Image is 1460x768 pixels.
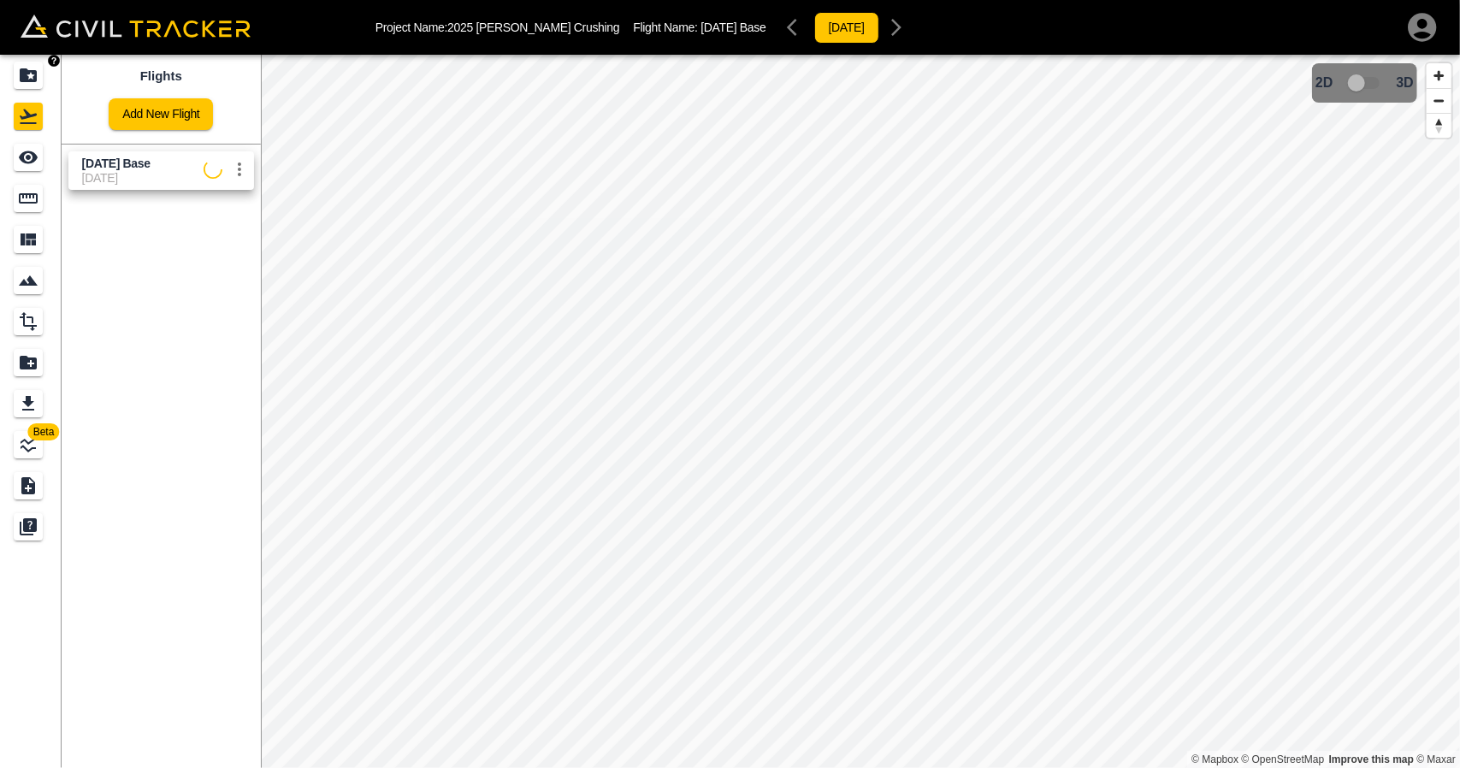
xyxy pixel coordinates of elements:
button: Zoom out [1427,88,1451,113]
span: 3D [1397,75,1414,91]
p: Flight Name: [633,21,765,34]
p: Project Name: 2025 [PERSON_NAME] Crushing [375,21,620,34]
a: Map feedback [1329,753,1414,765]
span: [DATE] Base [700,21,765,34]
a: Mapbox [1191,753,1238,765]
button: Zoom in [1427,63,1451,88]
span: 2D [1315,75,1333,91]
button: [DATE] [814,12,879,44]
span: 3D model not uploaded yet [1340,67,1390,99]
img: Civil Tracker [21,15,251,38]
a: Maxar [1416,753,1456,765]
canvas: Map [261,55,1460,768]
button: Reset bearing to north [1427,113,1451,138]
a: OpenStreetMap [1242,753,1325,765]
